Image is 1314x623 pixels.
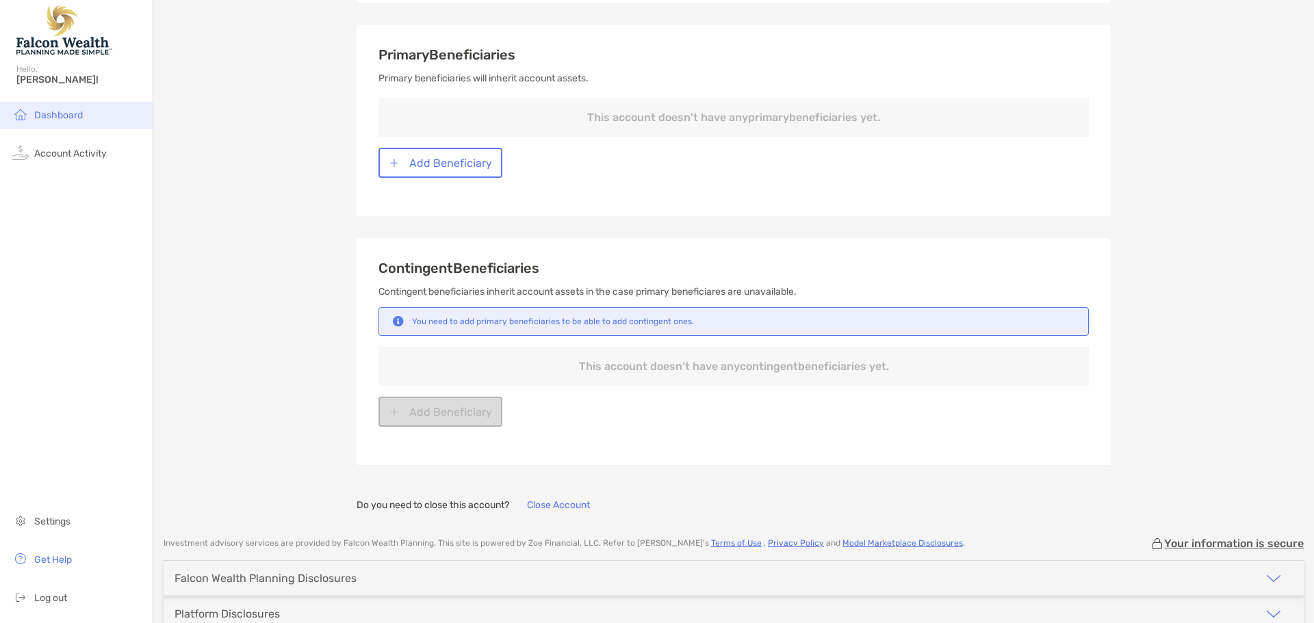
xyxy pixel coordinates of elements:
[389,158,399,168] img: button icon
[12,144,29,161] img: activity icon
[12,589,29,605] img: logout icon
[378,260,539,276] span: Contingent Beneficiaries
[175,572,357,585] div: Falcon Wealth Planning Disclosures
[34,148,107,159] span: Account Activity
[164,538,965,548] p: Investment advisory services are provided by Falcon Wealth Planning . This site is powered by Zoe...
[12,106,29,122] img: household icon
[768,538,824,548] a: Privacy Policy
[1265,606,1282,622] img: icon arrow
[175,607,280,620] div: Platform Disclosures
[1265,570,1282,587] img: icon arrow
[516,494,600,516] button: Close Account
[1164,537,1304,550] p: Your information is secure
[390,316,407,327] img: Notification icon
[378,283,1089,300] p: Contingent beneficiaries inherit account assets in the case primary beneficiares are unavailable.
[34,592,67,604] span: Log out
[378,98,1089,137] p: This account doesn’t have any primary beneficiaries yet.
[16,74,144,85] span: [PERSON_NAME]!
[12,551,29,567] img: get-help icon
[378,47,515,63] span: Primary Beneficiaries
[711,538,762,548] a: Terms of Use
[412,317,694,326] div: You need to add primary beneficiaries to be able to add contingent ones.
[16,5,112,55] img: Falcon Wealth Planning Logo
[34,109,83,121] span: Dashboard
[34,554,72,566] span: Get Help
[378,148,502,178] button: Add Beneficiary
[842,538,963,548] a: Model Marketplace Disclosures
[378,347,1089,386] p: This account doesn’t have any contingent beneficiaries yet.
[12,512,29,529] img: settings icon
[34,516,70,527] span: Settings
[357,496,509,514] p: Do you need to close this account?
[378,70,1089,87] p: Primary beneficiaries will inherit account assets.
